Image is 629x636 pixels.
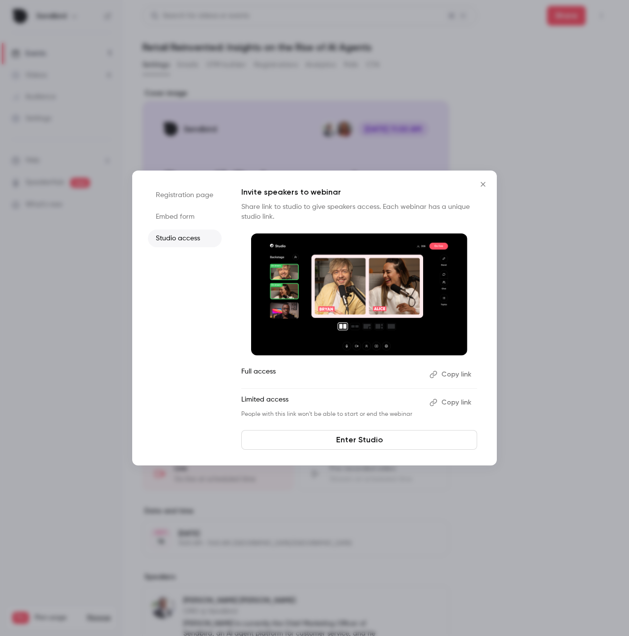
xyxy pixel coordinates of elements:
[148,186,222,204] li: Registration page
[148,230,222,247] li: Studio access
[241,202,477,222] p: Share link to studio to give speakers access. Each webinar has a unique studio link.
[251,233,467,355] img: Invite speakers to webinar
[241,410,422,418] p: People with this link won't be able to start or end the webinar
[426,395,477,410] button: Copy link
[241,395,422,410] p: Limited access
[426,367,477,382] button: Copy link
[148,208,222,226] li: Embed form
[473,174,493,194] button: Close
[241,367,422,382] p: Full access
[241,430,477,450] a: Enter Studio
[241,186,477,198] p: Invite speakers to webinar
